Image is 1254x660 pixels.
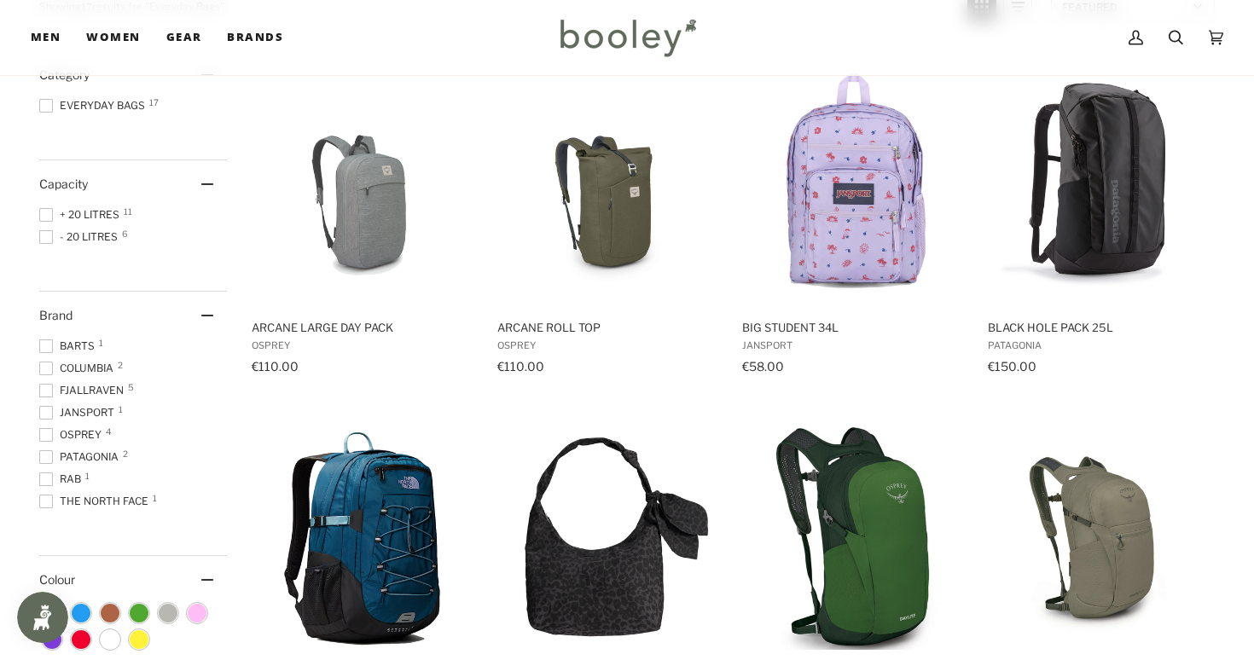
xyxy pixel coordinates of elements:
[495,424,721,650] img: Barts Cablana Shopper Black - Booley Galway
[988,320,1209,335] span: Black Hole Pack 25L
[119,405,123,414] span: 1
[39,572,88,587] span: Colour
[988,359,1036,373] span: €150.00
[39,405,119,420] span: Jansport
[227,29,283,46] span: Brands
[149,98,159,107] span: 17
[985,424,1211,650] img: Osprey Daylite Plus Tan Concrete - Booley Galway
[249,51,475,379] a: Arcane Large Day Pack
[497,339,718,351] span: Osprey
[72,604,90,622] span: Colour: Blue
[128,383,134,391] span: 5
[39,98,150,113] span: Everyday Bags
[159,604,177,622] span: Colour: Grey
[86,29,140,46] span: Women
[43,630,61,649] span: Colour: Purple
[740,424,966,650] img: Osprey Daylite 13L Greenbelt / Green Canopy - Booley Galway
[742,320,963,335] span: Big Student 34L
[123,449,128,458] span: 2
[39,427,107,443] span: Osprey
[130,630,148,649] span: Colour: Yellow
[39,229,123,245] span: - 20 Litres
[985,51,1211,379] a: Black Hole Pack 25L
[166,29,202,46] span: Gear
[124,207,132,216] span: 11
[252,339,473,351] span: Osprey
[39,472,86,487] span: Rab
[249,424,475,650] img: The North Face Borealis Classic Midnight Petrol / Algae Blue - Booley Galway
[553,13,702,62] img: Booley
[497,320,718,335] span: Arcane Roll Top
[118,361,123,369] span: 2
[39,494,154,509] span: The North Face
[742,359,784,373] span: €58.00
[85,472,90,480] span: 1
[39,383,129,398] span: Fjallraven
[31,29,61,46] span: Men
[39,339,100,354] span: Barts
[985,67,1211,292] img: Patagonia Black Hole Pack 25L Black / Black - Booley Galway
[153,494,157,502] span: 1
[249,67,475,292] img: Osprey Arcane Large Day Pack Earl Grey / Sand Grey Heather - Booley Galway
[252,359,299,373] span: €110.00
[39,177,88,191] span: Capacity
[188,604,206,622] span: Colour: Pink
[495,51,721,379] a: Arcane Roll Top
[101,630,119,649] span: Colour: White
[39,308,73,322] span: Brand
[39,449,124,465] span: Patagonia
[106,427,111,436] span: 4
[17,592,68,643] iframe: Button to open loyalty program pop-up
[99,339,103,347] span: 1
[497,359,544,373] span: €110.00
[39,207,125,223] span: + 20 Litres
[72,630,90,649] span: Colour: Red
[740,51,966,379] a: Big Student 34L
[130,604,148,622] span: Colour: Green
[122,229,128,238] span: 6
[39,361,119,376] span: Columbia
[101,604,119,622] span: Colour: Brown
[740,67,966,292] img: Jansport Big Student 34L Lagoon Luau - Booley Galway
[988,339,1209,351] span: Patagonia
[252,320,473,335] span: Arcane Large Day Pack
[742,339,963,351] span: Jansport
